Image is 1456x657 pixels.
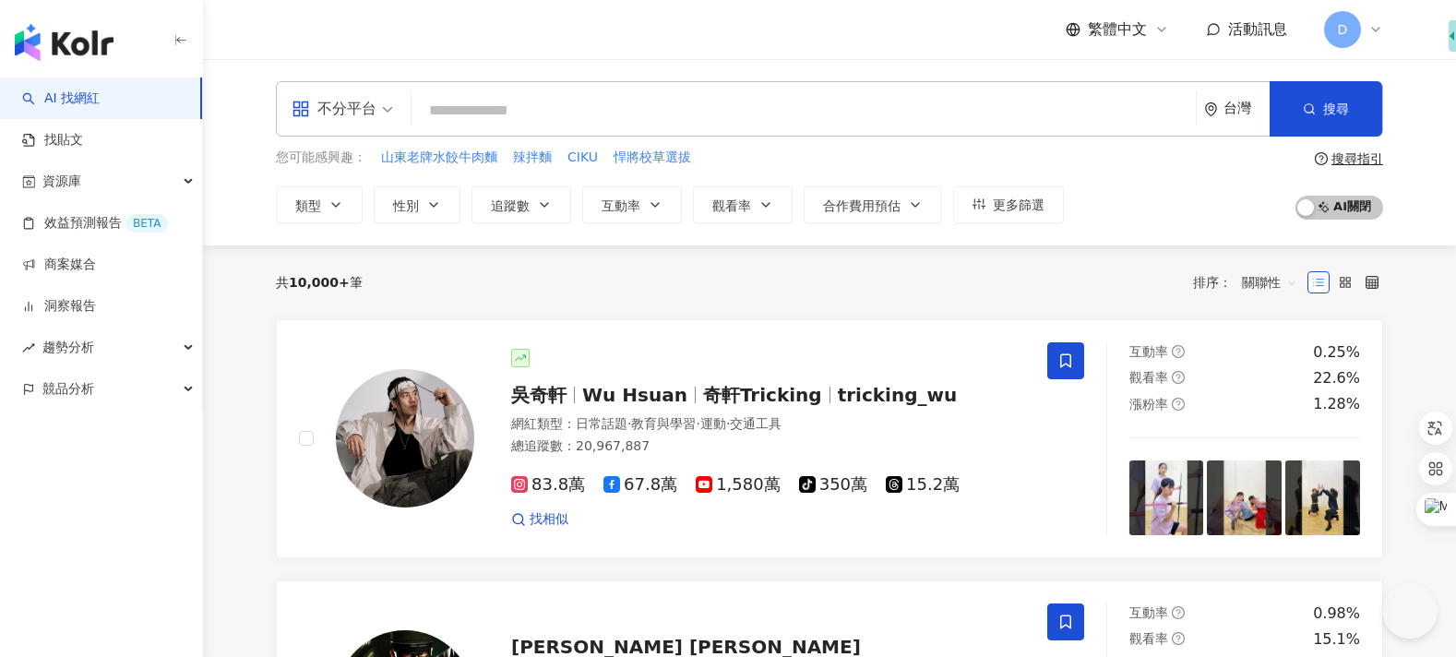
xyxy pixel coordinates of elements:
span: CIKU [567,149,598,167]
div: 總追蹤數 ： 20,967,887 [511,437,1025,456]
span: 競品分析 [42,368,94,410]
span: · [696,416,699,431]
div: 共 筆 [276,275,363,290]
span: D [1338,19,1348,40]
button: 搜尋 [1270,81,1382,137]
span: question-circle [1315,152,1328,165]
span: 教育與學習 [631,416,696,431]
button: 更多篩選 [953,186,1064,223]
span: 觀看率 [712,198,751,213]
span: question-circle [1172,398,1185,411]
span: 合作費用預估 [823,198,901,213]
span: environment [1204,102,1218,116]
a: 商案媒合 [22,256,96,274]
span: 資源庫 [42,161,81,202]
a: 效益預測報告BETA [22,214,168,233]
span: 關聯性 [1242,268,1297,297]
span: appstore [292,100,310,118]
span: 奇軒Tricking [703,384,822,406]
span: · [726,416,730,431]
span: rise [22,341,35,354]
a: 找貼文 [22,131,83,149]
button: CIKU [567,148,599,168]
span: question-circle [1172,606,1185,619]
div: 22.6% [1313,368,1360,388]
button: 山東老牌水餃牛肉麵 [380,148,498,168]
span: 83.8萬 [511,475,585,495]
div: 0.25% [1313,342,1360,363]
span: 找相似 [530,510,568,529]
a: 找相似 [511,510,568,529]
span: 搜尋 [1323,102,1349,116]
a: searchAI 找網紅 [22,90,100,108]
div: 不分平台 [292,94,376,124]
span: 類型 [295,198,321,213]
span: · [627,416,631,431]
button: 追蹤數 [471,186,571,223]
button: 互動率 [582,186,682,223]
button: 性別 [374,186,460,223]
img: logo [15,24,113,61]
button: 觀看率 [693,186,793,223]
span: 觀看率 [1129,370,1168,385]
span: 山東老牌水餃牛肉麵 [381,149,497,167]
span: 您可能感興趣： [276,149,366,167]
div: 網紅類型 ： [511,415,1025,434]
span: 350萬 [799,475,867,495]
img: post-image [1285,460,1360,535]
span: 追蹤數 [491,198,530,213]
span: 運動 [700,416,726,431]
span: 日常話題 [576,416,627,431]
img: post-image [1207,460,1282,535]
span: 觀看率 [1129,631,1168,646]
div: 1.28% [1313,394,1360,414]
button: 辣拌麵 [512,148,553,168]
div: 搜尋指引 [1331,151,1383,166]
span: Wu Hsuan [582,384,687,406]
iframe: Help Scout Beacon - Open [1382,583,1438,639]
button: 悍將校草選拔 [613,148,692,168]
span: 10,000+ [289,275,350,290]
span: question-circle [1172,632,1185,645]
span: 互動率 [602,198,640,213]
button: 合作費用預估 [804,186,942,223]
span: question-circle [1172,371,1185,384]
span: 繁體中文 [1088,19,1147,40]
span: 趨勢分析 [42,327,94,368]
span: 活動訊息 [1228,20,1287,38]
span: 更多篩選 [993,197,1044,212]
span: 悍將校草選拔 [614,149,691,167]
div: 台灣 [1223,101,1270,116]
span: 67.8萬 [603,475,677,495]
img: KOL Avatar [336,369,474,508]
span: tricking_wu [838,384,958,406]
span: 互動率 [1129,605,1168,620]
a: 洞察報告 [22,297,96,316]
span: 15.2萬 [886,475,960,495]
a: KOL Avatar吳奇軒Wu Hsuan奇軒Trickingtricking_wu網紅類型：日常話題·教育與學習·運動·交通工具總追蹤數：20,967,88783.8萬67.8萬1,580萬3... [276,319,1383,558]
button: 類型 [276,186,363,223]
span: 漲粉率 [1129,397,1168,412]
span: question-circle [1172,345,1185,358]
span: 性別 [393,198,419,213]
span: 辣拌麵 [513,149,552,167]
span: 吳奇軒 [511,384,567,406]
span: 1,580萬 [696,475,781,495]
img: post-image [1129,460,1204,535]
div: 15.1% [1313,629,1360,650]
div: 排序： [1193,268,1307,297]
div: 0.98% [1313,603,1360,624]
span: 交通工具 [730,416,782,431]
span: 互動率 [1129,344,1168,359]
